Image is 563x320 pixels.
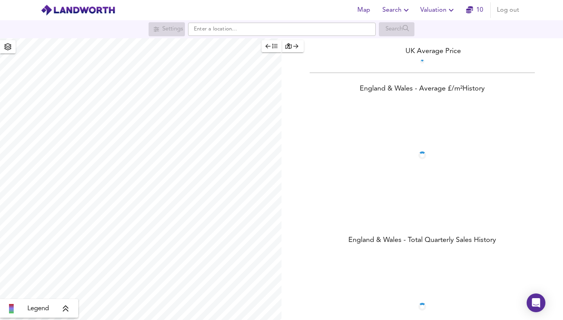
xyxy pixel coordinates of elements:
[462,2,487,18] button: 10
[527,293,545,312] div: Open Intercom Messenger
[188,23,376,36] input: Enter a location...
[351,2,376,18] button: Map
[417,2,459,18] button: Valuation
[382,5,411,16] span: Search
[420,5,456,16] span: Valuation
[497,5,519,16] span: Log out
[281,235,563,246] div: England & Wales - Total Quarterly Sales History
[27,304,49,313] span: Legend
[379,2,414,18] button: Search
[494,2,522,18] button: Log out
[149,22,185,36] div: Search for a location first or explore the map
[281,46,563,57] div: UK Average Price
[466,5,483,16] a: 10
[281,84,563,95] div: England & Wales - Average £/ m² History
[354,5,373,16] span: Map
[379,22,414,36] div: Search for a location first or explore the map
[41,4,115,16] img: logo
